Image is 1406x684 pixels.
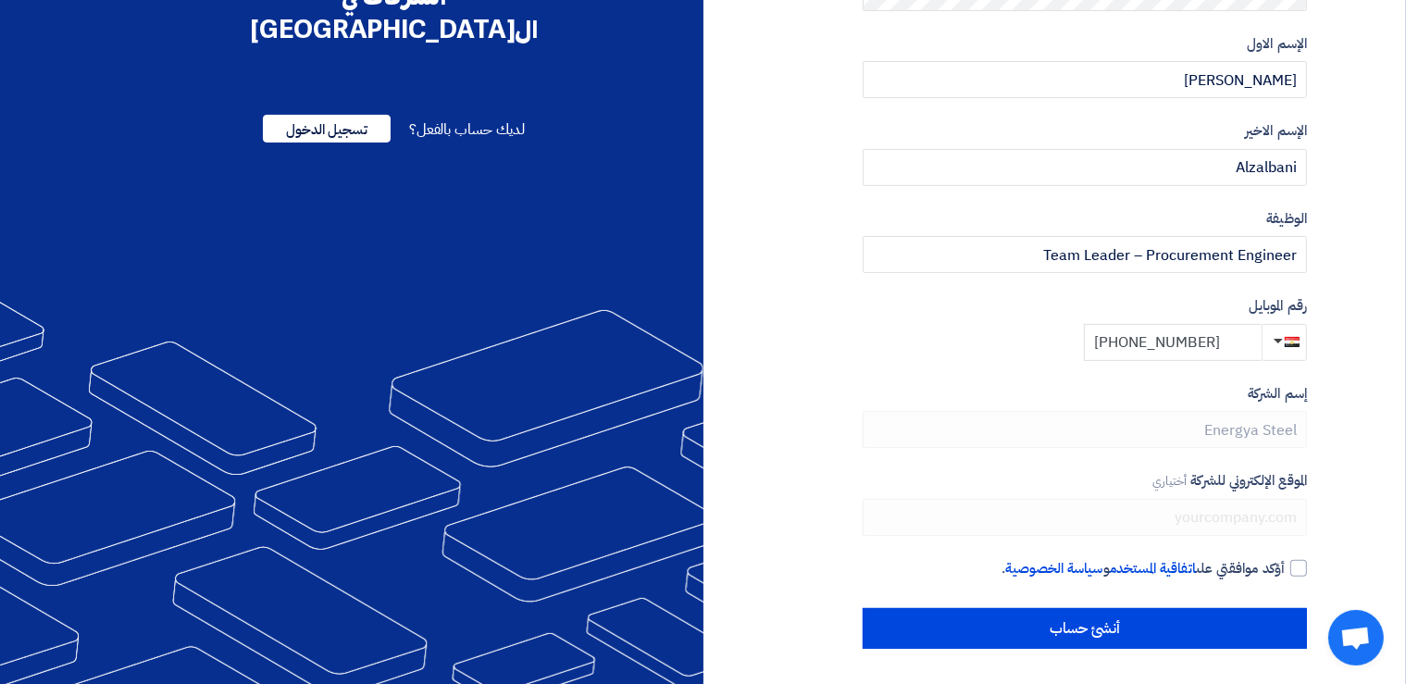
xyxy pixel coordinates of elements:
a: سياسة الخصوصية [1006,558,1103,578]
input: أدخل الإسم الاخير ... [863,149,1307,186]
label: الإسم الاول [863,33,1307,55]
a: اتفاقية المستخدم [1110,558,1196,578]
input: أدخل الوظيفة ... [863,236,1307,273]
input: أدخل الإسم الاول ... [863,61,1307,98]
label: الوظيفة [863,208,1307,230]
span: لديك حساب بالفعل؟ [409,118,525,141]
input: yourcompany.com [863,499,1307,536]
input: أنشئ حساب [863,608,1307,649]
span: أختياري [1152,472,1188,490]
div: Open chat [1328,610,1384,665]
label: رقم الموبايل [863,295,1307,317]
input: أدخل رقم الموبايل ... [1084,324,1262,361]
label: الإسم الاخير [863,120,1307,142]
span: تسجيل الدخول [263,115,391,143]
label: إسم الشركة [863,383,1307,404]
span: أؤكد موافقتي على و . [1002,558,1285,579]
label: الموقع الإلكتروني للشركة [863,470,1307,491]
input: أدخل إسم الشركة ... [863,411,1307,448]
a: تسجيل الدخول [263,118,391,141]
